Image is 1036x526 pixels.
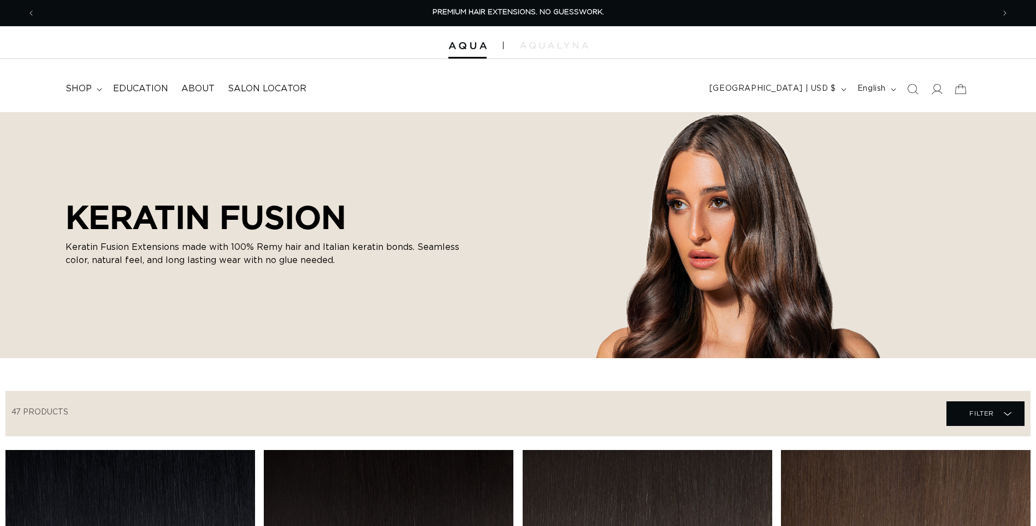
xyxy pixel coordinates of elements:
[181,83,215,95] span: About
[221,77,313,101] a: Salon Locator
[59,77,106,101] summary: shop
[709,83,836,95] span: [GEOGRAPHIC_DATA] | USD $
[66,83,92,95] span: shop
[993,3,1017,24] button: Next announcement
[433,9,604,16] span: PREMIUM HAIR EXTENSIONS. NO GUESSWORK.
[228,83,306,95] span: Salon Locator
[66,198,481,236] h2: KERATIN FUSION
[19,3,43,24] button: Previous announcement
[946,401,1025,426] summary: Filter
[520,42,588,49] img: aqualyna.com
[175,77,221,101] a: About
[857,83,886,95] span: English
[969,403,994,424] span: Filter
[11,408,68,416] span: 47 products
[106,77,175,101] a: Education
[66,241,481,267] p: Keratin Fusion Extensions made with 100% Remy hair and Italian keratin bonds. Seamless color, nat...
[901,77,925,101] summary: Search
[448,42,487,50] img: Aqua Hair Extensions
[703,79,851,100] button: [GEOGRAPHIC_DATA] | USD $
[113,83,168,95] span: Education
[851,79,901,100] button: English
